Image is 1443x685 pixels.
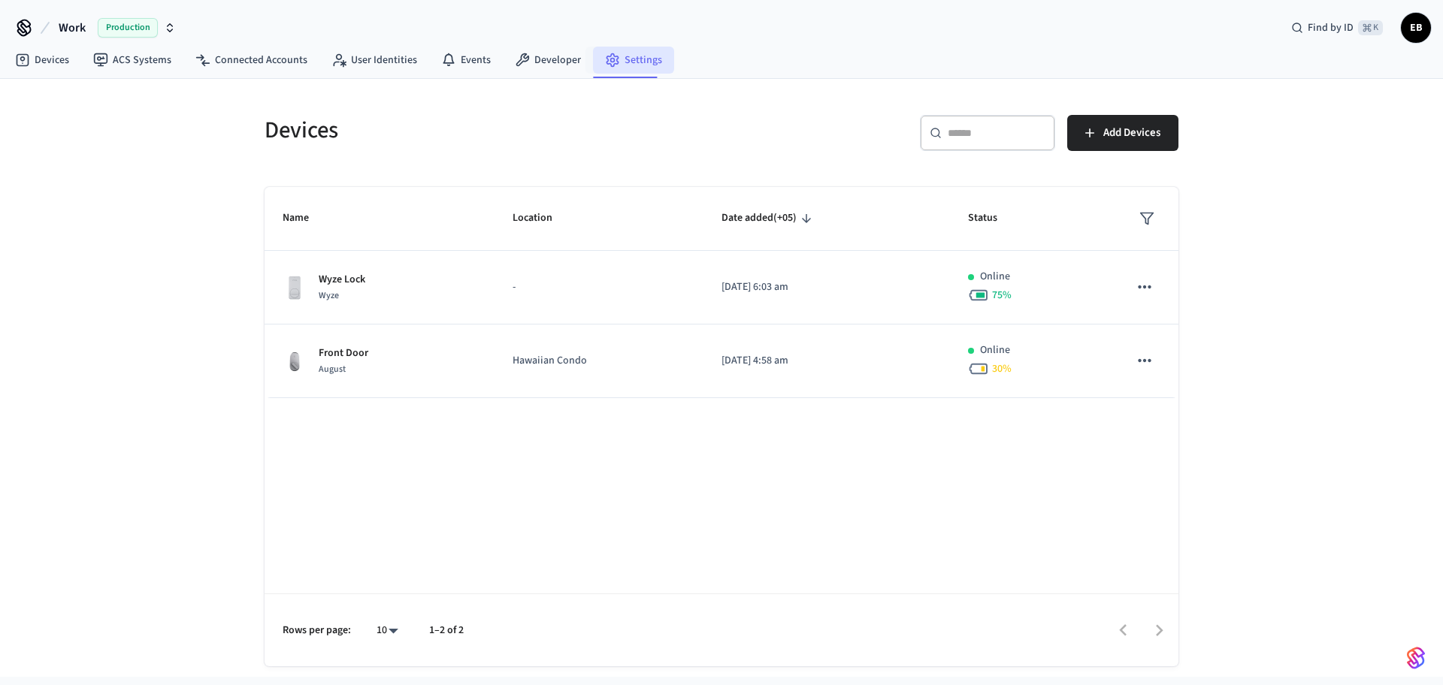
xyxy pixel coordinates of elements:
[183,47,319,74] a: Connected Accounts
[1402,14,1429,41] span: ЕВ
[513,207,572,230] span: Location
[319,272,365,288] p: Wyze Lock
[319,363,346,376] span: August
[3,47,81,74] a: Devices
[429,47,503,74] a: Events
[992,288,1012,303] span: 75 %
[319,346,368,361] p: Front Door
[1103,123,1160,143] span: Add Devices
[429,623,464,638] p: 1–2 of 2
[369,620,405,641] div: 10
[319,47,429,74] a: User Identities
[513,279,685,295] p: -
[283,207,328,230] span: Name
[81,47,183,74] a: ACS Systems
[968,207,1017,230] span: Status
[721,353,933,369] p: [DATE] 4:58 am
[319,289,339,302] span: Wyze
[1407,646,1425,670] img: SeamLogoGradient.69752ec5.svg
[513,353,685,369] p: Hawaiian Condo
[992,361,1012,376] span: 30 %
[980,342,1010,358] p: Online
[98,18,158,38] span: Production
[503,47,593,74] a: Developer
[980,269,1010,285] p: Online
[1279,14,1395,41] div: Find by ID⌘ K
[1067,115,1178,151] button: Add Devices
[593,47,674,74] a: Settings
[721,279,933,295] p: [DATE] 6:03 am
[59,19,86,37] span: Work
[283,276,307,300] img: Wyze Lock
[265,187,1178,398] table: sticky table
[1308,20,1354,35] span: Find by ID
[1401,13,1431,43] button: ЕВ
[1358,20,1383,35] span: ⌘ K
[283,623,351,638] p: Rows per page:
[721,207,816,230] span: Date added(+05)
[265,115,712,146] h5: Devices
[283,349,307,373] img: August Wifi Smart Lock 3rd Gen, Silver, Front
